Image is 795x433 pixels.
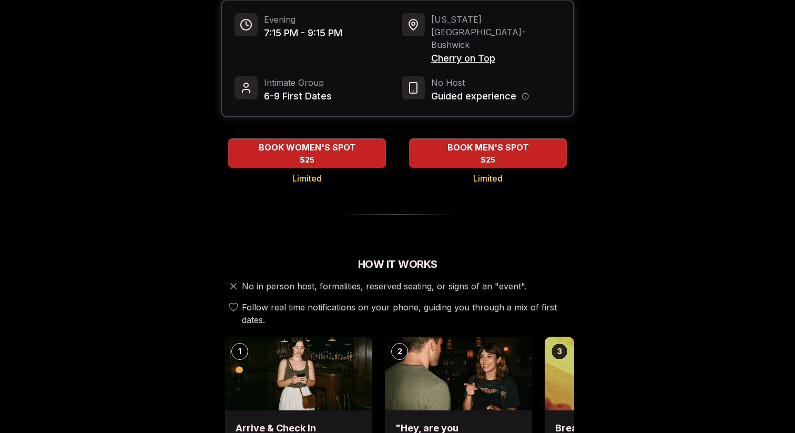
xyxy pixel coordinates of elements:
div: 3 [551,343,568,360]
span: Cherry on Top [431,51,560,66]
span: Intimate Group [264,76,332,89]
div: 2 [391,343,408,360]
span: 6-9 First Dates [264,89,332,104]
span: $25 [300,155,314,165]
h2: How It Works [221,257,574,271]
span: BOOK MEN'S SPOT [445,141,531,154]
img: Break the ice with prompts [545,337,692,410]
span: $25 [481,155,495,165]
span: 7:15 PM - 9:15 PM [264,26,342,41]
img: "Hey, are you Max?" [385,337,532,410]
span: Follow real time notifications on your phone, guiding you through a mix of first dates. [242,301,570,326]
img: Arrive & Check In [225,337,372,410]
span: [US_STATE][GEOGRAPHIC_DATA] - Bushwick [431,13,560,51]
div: 1 [231,343,248,360]
span: Guided experience [431,89,516,104]
button: BOOK WOMEN'S SPOT - Limited [228,138,386,168]
span: Limited [292,172,322,185]
span: BOOK WOMEN'S SPOT [257,141,358,154]
span: No Host [431,76,529,89]
span: Evening [264,13,342,26]
button: Host information [522,93,529,100]
span: No in person host, formalities, reserved seating, or signs of an "event". [242,280,527,293]
button: BOOK MEN'S SPOT - Limited [409,138,567,168]
span: Limited [473,172,503,185]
